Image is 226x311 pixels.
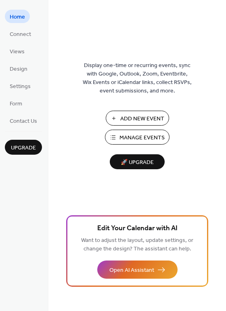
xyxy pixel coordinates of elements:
[5,10,30,23] a: Home
[5,140,42,155] button: Upgrade
[5,27,36,40] a: Connect
[5,97,27,110] a: Form
[10,65,27,74] span: Design
[120,115,164,123] span: Add New Event
[105,130,169,145] button: Manage Events
[119,134,165,142] span: Manage Events
[115,157,160,168] span: 🚀 Upgrade
[110,154,165,169] button: 🚀 Upgrade
[106,111,169,126] button: Add New Event
[5,44,29,58] a: Views
[11,144,36,152] span: Upgrade
[5,62,32,75] a: Design
[83,61,192,95] span: Display one-time or recurring events, sync with Google, Outlook, Zoom, Eventbrite, Wix Events or ...
[5,79,36,92] a: Settings
[10,117,37,126] span: Contact Us
[10,30,31,39] span: Connect
[97,261,178,279] button: Open AI Assistant
[109,266,154,275] span: Open AI Assistant
[97,223,178,234] span: Edit Your Calendar with AI
[81,235,193,254] span: Want to adjust the layout, update settings, or change the design? The assistant can help.
[10,48,25,56] span: Views
[10,100,22,108] span: Form
[10,82,31,91] span: Settings
[5,114,42,127] a: Contact Us
[10,13,25,21] span: Home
